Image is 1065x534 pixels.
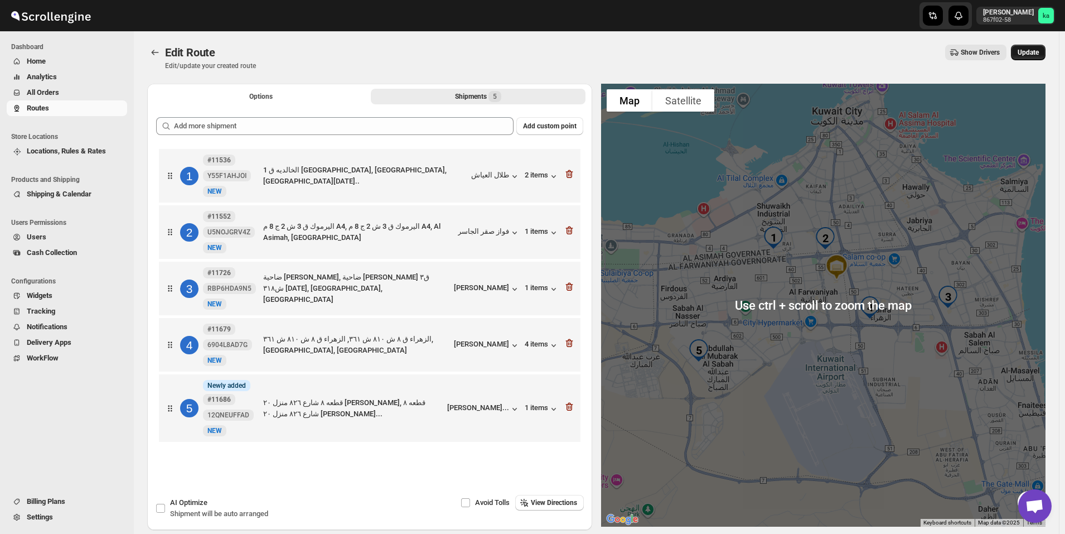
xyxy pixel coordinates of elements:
[180,223,199,242] div: 2
[7,304,127,319] button: Tracking
[525,227,559,238] button: 1 items
[159,205,580,259] div: 2#11552 U5NOJGRV4ZNewNEWاليرموك ق 3 ش 2 ج 8 م A4, اليرموك ق 3 ش 2 ج 8 م A4, Al Asimah, [GEOGRAPHI...
[515,495,584,511] button: View Directions
[207,411,249,420] span: 12QNEUFFAD
[11,42,128,51] span: Dashboard
[207,340,248,349] span: 6904L8AD7G
[455,91,501,102] div: Shipments
[207,228,250,237] span: U5NOJGRV4Z
[207,284,251,293] span: RBP6HDA9N5
[147,108,592,460] div: Selected Shipments
[263,165,467,187] div: الخالديه ق 1 [GEOGRAPHIC_DATA], [GEOGRAPHIC_DATA], [GEOGRAPHIC_DATA][DATE]..
[27,88,59,97] span: All Orders
[159,374,580,442] div: 5InfoNewly added#11686 12QNEUFFADNewNEWقطعه ٨ شارع ٨٢٦ منزل ٢٠ [PERSON_NAME], قطعه ٨ شارع ٨٢٦ منز...
[7,509,127,525] button: Settings
[27,338,71,347] span: Delivery Apps
[180,336,199,354] div: 4
[945,45,1006,60] button: Show Drivers
[7,288,127,304] button: Widgets
[516,117,583,135] button: Add custom point
[27,323,67,331] span: Notifications
[932,281,964,312] div: 3
[7,335,127,350] button: Delivery Apps
[525,171,559,182] button: 2 items
[159,149,580,203] div: 1#11536 Y55F1AHJOINewNEWالخالديه ق 1 [GEOGRAPHIC_DATA], [GEOGRAPHIC_DATA], [GEOGRAPHIC_DATA][DATE...
[683,335,714,366] div: 5
[447,403,509,412] div: [PERSON_NAME]...
[7,100,127,116] button: Routes
[27,57,46,65] span: Home
[1027,519,1042,526] a: Terms (opens in new tab)
[27,291,52,300] span: Widgets
[27,307,55,315] span: Tracking
[525,283,559,295] button: 1 items
[854,292,885,323] div: 4
[11,175,128,184] span: Products and Shipping
[207,357,222,364] span: NEW
[454,340,520,351] button: [PERSON_NAME]
[525,340,559,351] div: 4 items
[7,143,127,159] button: Locations, Rules & Rates
[154,89,369,104] button: All Route Options
[923,519,971,527] button: Keyboard shortcuts
[165,46,215,59] span: Edit Route
[180,280,199,298] div: 3
[27,354,59,362] span: WorkFlow
[471,171,520,182] button: طلال العياش
[7,350,127,366] button: WorkFlow
[207,156,231,164] b: #11536
[454,283,520,295] button: [PERSON_NAME]
[758,222,789,253] div: 1
[604,512,641,527] img: Google
[7,69,127,85] button: Analytics
[174,117,514,135] input: Add more shipment
[371,89,585,104] button: Selected Shipments
[607,89,652,112] button: Show street map
[159,262,580,315] div: 3#11726 RBP6HDA9N5NewNEWضاحية [PERSON_NAME], ضاحية [PERSON_NAME] ق٣ ش٣١٨ [DATE], [GEOGRAPHIC_DATA...
[1018,489,1052,523] div: Open chat
[531,498,577,507] span: View Directions
[1018,491,1040,513] button: Map camera controls
[159,318,580,372] div: 4#11679 6904L8AD7GNewNEWالزهراء ق ٨ ش ٨١٠ ش ٣٦١, الزهراء ق ٨ ش ٨١٠ ش ٣٦١, [GEOGRAPHIC_DATA], [GEO...
[7,229,127,245] button: Users
[165,61,256,70] p: Edit/update your created route
[180,399,199,417] div: 5
[207,396,231,403] b: #11686
[207,187,222,195] span: NEW
[1043,12,1049,20] text: ka
[983,8,1034,17] p: [PERSON_NAME]
[11,277,128,286] span: Configurations
[207,269,231,277] b: #11726
[7,85,127,100] button: All Orders
[525,403,559,415] button: 1 items
[27,147,106,155] span: Locations, Rules & Rates
[207,213,231,220] b: #11552
[170,498,207,507] span: AI Optimize
[7,186,127,202] button: Shipping & Calendar
[27,248,77,257] span: Cash Collection
[652,89,714,112] button: Show satellite imagery
[207,244,222,252] span: NEW
[978,519,1020,526] span: Map data ©2025
[1011,45,1045,60] button: Update
[11,132,128,141] span: Store Locations
[207,171,246,180] span: Y55F1AHJOI
[475,498,510,507] span: Avoid Tolls
[983,17,1034,23] p: 867f02-58
[7,319,127,335] button: Notifications
[263,334,449,356] div: الزهراء ق ٨ ش ٨١٠ ش ٣٦١, الزهراء ق ٨ ش ٨١٠ ش ٣٦١, [GEOGRAPHIC_DATA], [GEOGRAPHIC_DATA]
[9,2,93,30] img: ScrollEngine
[1018,48,1039,57] span: Update
[961,48,1000,57] span: Show Drivers
[458,227,520,238] div: فواز صقر الجاسر
[207,381,246,390] span: Newly added
[604,512,641,527] a: Open this area in Google Maps (opens a new window)
[263,272,449,305] div: ضاحية [PERSON_NAME], ضاحية [PERSON_NAME] ق٣ ش٣١٨ [DATE], [GEOGRAPHIC_DATA], [GEOGRAPHIC_DATA]
[207,300,222,308] span: NEW
[207,427,222,435] span: NEW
